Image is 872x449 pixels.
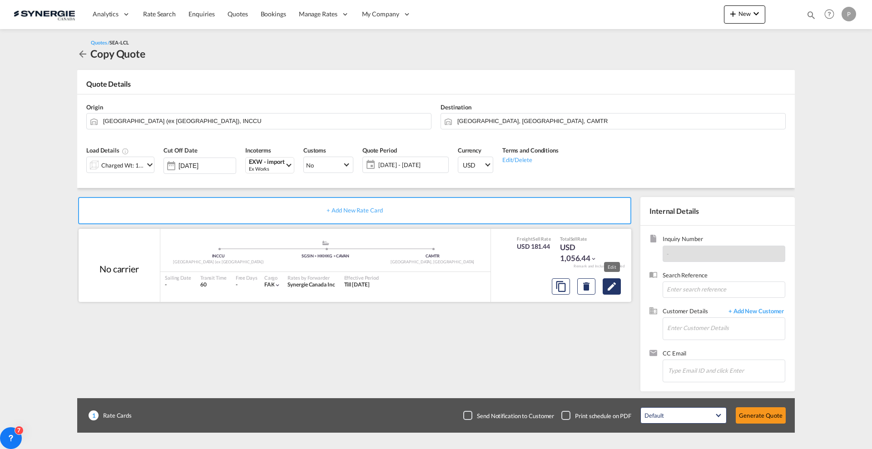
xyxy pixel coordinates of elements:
md-icon: icon-arrow-left [77,49,88,59]
div: - [236,281,238,289]
span: Quotes [228,10,248,18]
div: icon-arrow-left [77,46,90,61]
div: Free Days [236,274,258,281]
span: Sell [570,236,578,242]
span: SEA-LCL [109,39,129,45]
span: My Company [362,10,399,19]
span: Cut Off Date [163,147,198,154]
span: Destination [441,104,471,111]
span: New [728,10,762,17]
span: Quotes / [91,39,109,45]
input: Select [178,162,236,169]
span: Customer Details [663,307,724,317]
div: Till 26 Sep 2025 [344,281,370,289]
button: Copy [552,278,570,295]
md-input-container: Montreal, QC, CAMTR [441,113,786,129]
div: Quote Details [77,79,795,94]
md-select: Select Incoterms: EXW - import Ex Works [245,157,294,173]
div: P [842,7,856,21]
div: + Add New Rate Card [78,197,631,224]
span: Rate Search [143,10,176,18]
div: Rates by Forwarder [287,274,335,281]
div: Transit Time [200,274,227,281]
md-chips-wrap: Chips container. Enter the text area, then type text, and press enter to add a chip. [667,360,785,380]
div: Sailing Date [165,274,191,281]
md-select: Select Currency: $ USDUnited States Dollar [458,157,493,173]
span: Sell [533,236,540,242]
div: USD 181.44 [517,242,551,251]
md-tooltip: Edit [604,262,620,272]
div: Default [644,412,664,419]
img: 1f56c880d42311ef80fc7dca854c8e59.png [14,4,75,25]
span: Analytics [93,10,119,19]
div: Cargo [264,274,281,281]
span: CC Email [663,349,785,360]
span: Origin [86,104,103,111]
div: Effective Period [344,274,379,281]
span: Load Details [86,147,129,154]
md-icon: assets/icons/custom/ship-fill.svg [320,241,331,245]
div: Freight Rate [517,236,551,242]
input: Enter search reference [663,281,785,298]
div: [GEOGRAPHIC_DATA] (ex [GEOGRAPHIC_DATA]) [165,259,272,265]
span: Rate Cards [99,411,132,419]
div: Print schedule on PDF [575,412,631,420]
span: Help [822,6,837,22]
md-icon: icon-chevron-down [144,159,155,170]
span: Synergie Canada Inc [287,281,335,288]
button: Delete [577,278,595,295]
md-icon: icon-chevron-down [274,282,281,288]
span: Customs [303,147,326,154]
div: Copy Quote [90,46,145,61]
md-icon: icon-chevron-down [590,256,597,262]
span: + Add New Rate Card [327,207,382,214]
input: Enter Customer Details [667,318,785,338]
div: Charged Wt: 1.13 W/Micon-chevron-down [86,157,154,173]
div: Remark and Inclusion included [567,264,631,269]
md-input-container: Kolkata (ex Calcutta), INCCU [86,113,431,129]
div: Synergie Canada Inc [287,281,335,289]
div: SGSIN > HKHKG > CAVAN [272,253,379,259]
md-select: Select Customs: No [303,157,353,173]
span: Terms and Conditions [502,147,559,154]
span: Till [DATE] [344,281,370,288]
div: No carrier [99,262,139,275]
span: [DATE] - [DATE] [376,158,448,171]
span: USD [463,161,484,170]
span: Currency [458,147,481,154]
div: Charged Wt: 1.13 W/M [101,159,144,172]
md-icon: icon-chevron-down [751,8,762,19]
button: Edit [603,278,621,295]
span: Manage Rates [299,10,337,19]
div: Help [822,6,842,23]
div: USD 1,056.44 [560,242,605,264]
input: Search by Door/Port [103,113,426,129]
span: + Add New Customer [724,307,785,317]
span: Quote Period [362,147,397,154]
span: - [667,250,669,257]
div: Ex Works [249,165,285,172]
span: 1 [89,410,99,420]
md-checkbox: Checkbox No Ink [463,411,554,420]
md-checkbox: Checkbox No Ink [561,411,631,420]
span: [DATE] - [DATE] [378,161,446,169]
md-icon: icon-magnify [806,10,816,20]
span: Search Reference [663,271,785,281]
div: icon-magnify [806,10,816,24]
span: Inquiry Number [663,235,785,245]
input: Search by Door/Port [457,113,781,129]
div: Send Notification to Customer [477,412,554,420]
button: Generate Quote [736,407,786,424]
button: icon-plus 400-fgNewicon-chevron-down [724,5,765,24]
div: INCCU [165,253,272,259]
span: Enquiries [188,10,215,18]
span: Bookings [261,10,286,18]
md-icon: assets/icons/custom/copyQuote.svg [555,281,566,292]
div: EXW - import [249,158,285,165]
span: FAK [264,281,275,288]
div: - [165,281,191,289]
span: Incoterms [245,147,271,154]
div: Internal Details [640,197,795,225]
md-icon: icon-calendar [363,159,374,170]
